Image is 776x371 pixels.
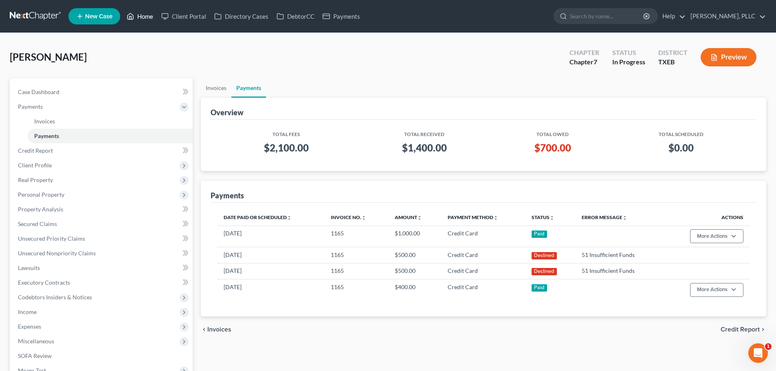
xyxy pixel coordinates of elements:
[448,214,498,220] a: Payment Methodunfold_more
[324,279,388,300] td: 1165
[760,326,766,333] i: chevron_right
[211,191,244,200] div: Payments
[570,9,644,24] input: Search by name...
[355,126,493,138] th: Total Received
[493,126,612,138] th: Total Owed
[11,217,193,231] a: Secured Claims
[157,9,210,24] a: Client Portal
[11,202,193,217] a: Property Analysis
[18,352,52,359] span: SOFA Review
[686,9,766,24] a: [PERSON_NAME], PLLC
[18,88,59,95] span: Case Dashboard
[721,326,766,333] button: Credit Report chevron_right
[211,108,244,117] div: Overview
[18,162,52,169] span: Client Profile
[18,323,41,330] span: Expenses
[690,283,743,297] button: More Actions
[210,9,273,24] a: Directory Cases
[441,263,525,279] td: Credit Card
[18,176,53,183] span: Real Property
[658,9,686,24] a: Help
[575,263,662,279] td: 51 Insufficient Funds
[441,279,525,300] td: Credit Card
[18,147,53,154] span: Credit Report
[721,326,760,333] span: Credit Report
[11,275,193,290] a: Executory Contracts
[748,343,768,363] iframe: Intercom live chat
[11,143,193,158] a: Credit Report
[224,141,349,154] h3: $2,100.00
[618,141,743,154] h3: $0.00
[395,214,422,220] a: Amountunfold_more
[532,268,557,275] div: Declined
[18,264,40,271] span: Lawsuits
[324,226,388,247] td: 1165
[388,226,442,247] td: $1,000.00
[662,209,750,226] th: Actions
[701,48,756,66] button: Preview
[11,85,193,99] a: Case Dashboard
[569,48,599,57] div: Chapter
[201,326,231,333] button: chevron_left Invoices
[532,231,547,238] div: Paid
[18,250,96,257] span: Unsecured Nonpriority Claims
[34,118,55,125] span: Invoices
[231,78,266,98] a: Payments
[201,78,231,98] a: Invoices
[500,141,605,154] h3: $700.00
[388,279,442,300] td: $400.00
[18,220,57,227] span: Secured Claims
[28,129,193,143] a: Payments
[362,141,487,154] h3: $1,400.00
[11,261,193,275] a: Lawsuits
[217,263,324,279] td: [DATE]
[28,114,193,129] a: Invoices
[18,279,70,286] span: Executory Contracts
[582,214,627,220] a: Error Messageunfold_more
[18,191,64,198] span: Personal Property
[123,9,157,24] a: Home
[217,126,355,138] th: Total Fees
[217,279,324,300] td: [DATE]
[569,57,599,67] div: Chapter
[207,326,231,333] span: Invoices
[273,9,319,24] a: DebtorCC
[765,343,772,350] span: 1
[532,284,547,292] div: Paid
[217,226,324,247] td: [DATE]
[18,235,85,242] span: Unsecured Priority Claims
[532,214,554,220] a: Statusunfold_more
[594,58,597,66] span: 7
[10,51,87,63] span: [PERSON_NAME]
[658,57,688,67] div: TXEB
[11,349,193,363] a: SOFA Review
[361,215,366,220] i: unfold_more
[85,13,112,20] span: New Case
[34,132,59,139] span: Payments
[575,247,662,263] td: 51 Insufficient Funds
[658,48,688,57] div: District
[532,252,557,259] div: Declined
[18,103,43,110] span: Payments
[11,231,193,246] a: Unsecured Priority Claims
[11,246,193,261] a: Unsecured Nonpriority Claims
[612,57,645,67] div: In Progress
[224,214,292,220] a: Date Paid or Scheduledunfold_more
[441,247,525,263] td: Credit Card
[612,48,645,57] div: Status
[18,338,54,345] span: Miscellaneous
[441,226,525,247] td: Credit Card
[622,215,627,220] i: unfold_more
[388,263,442,279] td: $500.00
[217,247,324,263] td: [DATE]
[388,247,442,263] td: $500.00
[287,215,292,220] i: unfold_more
[493,215,498,220] i: unfold_more
[319,9,364,24] a: Payments
[324,247,388,263] td: 1165
[18,308,37,315] span: Income
[18,206,63,213] span: Property Analysis
[612,126,750,138] th: Total Scheduled
[18,294,92,301] span: Codebtors Insiders & Notices
[417,215,422,220] i: unfold_more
